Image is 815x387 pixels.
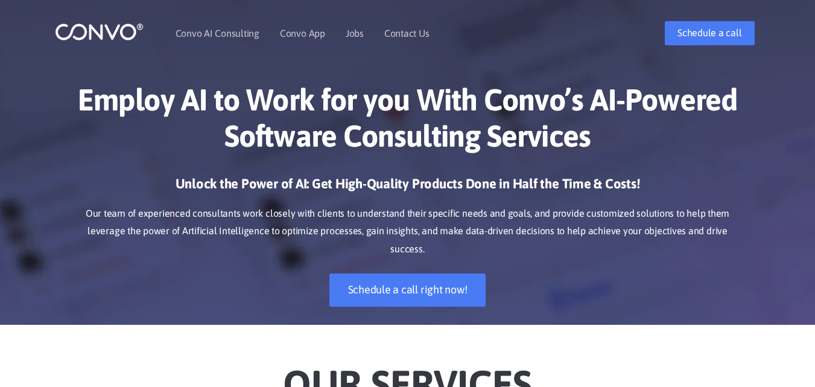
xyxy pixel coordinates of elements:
[346,28,364,38] a: Jobs
[55,22,144,41] img: logo_1.png
[73,82,743,163] h1: Employ AI to Work for you With Convo’s AI-Powered Software Consulting Services
[73,175,743,202] h3: Unlock the Power of AI: Get High-Quality Products Done in Half the Time & Costs!
[665,21,754,45] a: Schedule a call
[329,273,486,307] a: Schedule a call right now!
[384,28,430,38] a: Contact Us
[73,205,743,259] p: Our team of experienced consultants work closely with clients to understand their specific needs ...
[280,28,325,38] a: Convo App
[176,28,259,38] a: Convo AI Consulting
